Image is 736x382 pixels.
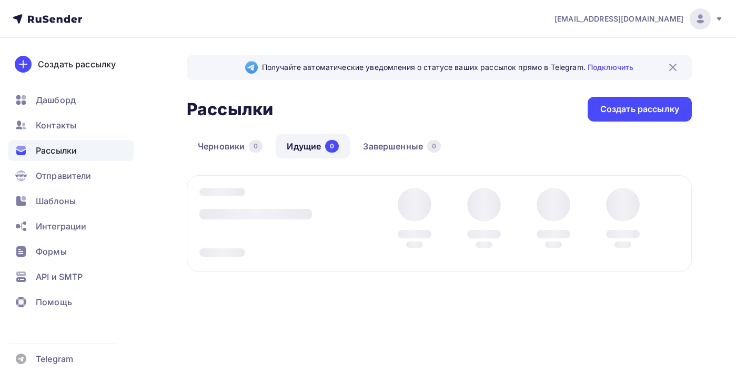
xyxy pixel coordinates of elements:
[36,169,92,182] span: Отправители
[36,245,67,258] span: Формы
[554,8,723,29] a: [EMAIL_ADDRESS][DOMAIN_NAME]
[245,61,258,74] img: Telegram
[187,99,273,120] h2: Рассылки
[36,296,72,308] span: Помощь
[600,103,679,115] div: Создать рассылку
[36,119,76,132] span: Контакты
[427,140,441,153] div: 0
[8,241,134,262] a: Формы
[352,134,452,158] a: Завершенные0
[8,89,134,110] a: Дашборд
[8,190,134,212] a: Шаблоны
[8,115,134,136] a: Контакты
[262,62,633,73] span: Получайте автоматические уведомления о статусе ваших рассылок прямо в Telegram.
[187,134,274,158] a: Черновики0
[554,14,683,24] span: [EMAIL_ADDRESS][DOMAIN_NAME]
[36,270,83,283] span: API и SMTP
[36,353,73,365] span: Telegram
[588,63,633,72] a: Подключить
[38,58,116,71] div: Создать рассылку
[325,140,339,153] div: 0
[249,140,263,153] div: 0
[276,134,350,158] a: Идущие0
[36,195,76,207] span: Шаблоны
[8,165,134,186] a: Отправители
[36,144,77,157] span: Рассылки
[8,140,134,161] a: Рассылки
[36,220,86,233] span: Интеграции
[36,94,76,106] span: Дашборд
